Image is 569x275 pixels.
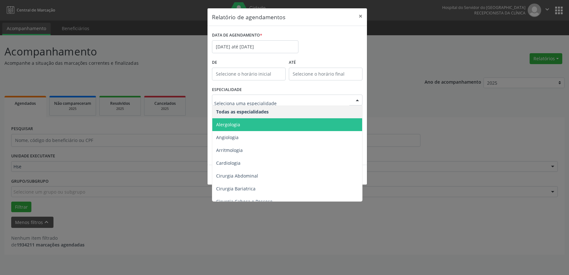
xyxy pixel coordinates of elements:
[212,30,262,40] label: DATA DE AGENDAMENTO
[216,198,272,204] span: Cirurgia Cabeça e Pescoço
[216,186,256,192] span: Cirurgia Bariatrica
[212,40,298,53] input: Selecione uma data ou intervalo
[212,85,242,95] label: ESPECIALIDADE
[216,121,240,128] span: Alergologia
[354,8,367,24] button: Close
[216,173,258,179] span: Cirurgia Abdominal
[289,58,362,68] label: ATÉ
[216,160,240,166] span: Cardiologia
[216,134,239,140] span: Angiologia
[212,58,286,68] label: De
[216,147,243,153] span: Arritmologia
[289,68,362,80] input: Selecione o horário final
[214,97,349,110] input: Seleciona uma especialidade
[216,109,269,115] span: Todas as especialidades
[212,68,286,80] input: Selecione o horário inicial
[212,13,285,21] h5: Relatório de agendamentos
